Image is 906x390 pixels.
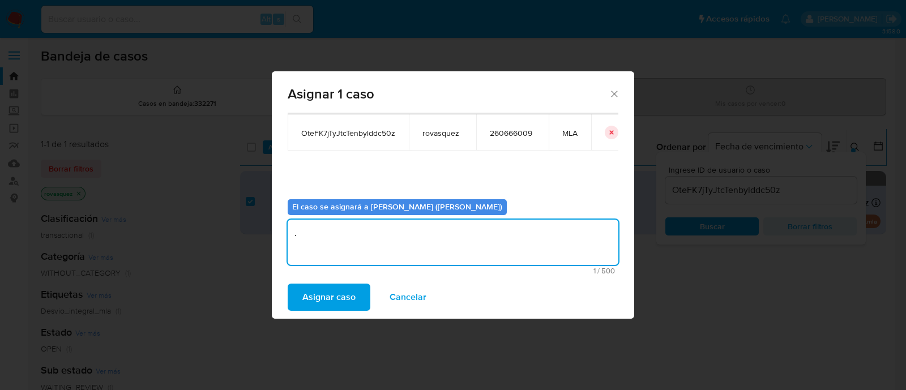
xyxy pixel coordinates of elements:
[605,126,618,139] button: icon-button
[490,128,535,138] span: 260666009
[375,284,441,311] button: Cancelar
[301,128,395,138] span: OteFK7jTyJtcTenbylddc50z
[422,128,463,138] span: rovasquez
[288,284,370,311] button: Asignar caso
[292,201,502,212] b: El caso se asignará a [PERSON_NAME] ([PERSON_NAME])
[272,71,634,319] div: assign-modal
[291,267,615,275] span: Máximo 500 caracteres
[288,220,618,265] textarea: .
[390,285,426,310] span: Cancelar
[288,87,609,101] span: Asignar 1 caso
[302,285,356,310] span: Asignar caso
[609,88,619,98] button: Cerrar ventana
[562,128,578,138] span: MLA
